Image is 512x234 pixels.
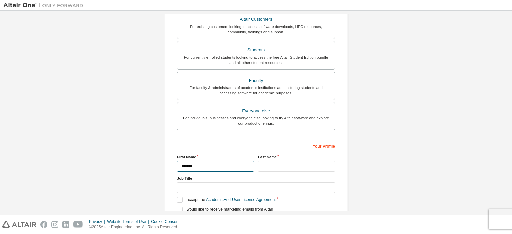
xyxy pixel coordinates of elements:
div: For currently enrolled students looking to access the free Altair Student Edition bundle and all ... [181,55,331,65]
a: Academic End-User License Agreement [206,197,276,202]
label: First Name [177,154,254,160]
div: Faculty [181,76,331,85]
div: Students [181,45,331,55]
div: Your Profile [177,140,335,151]
div: Website Terms of Use [107,219,151,224]
img: altair_logo.svg [2,221,36,228]
div: Privacy [89,219,107,224]
label: Last Name [258,154,335,160]
label: I would like to receive marketing emails from Altair [177,207,273,212]
div: Altair Customers [181,15,331,24]
div: For individuals, businesses and everyone else looking to try Altair software and explore our prod... [181,116,331,126]
img: linkedin.svg [62,221,69,228]
img: youtube.svg [73,221,83,228]
div: Cookie Consent [151,219,183,224]
div: Everyone else [181,106,331,116]
img: instagram.svg [51,221,58,228]
img: facebook.svg [40,221,47,228]
label: I accept the [177,197,276,203]
label: Job Title [177,176,335,181]
img: Altair One [3,2,87,9]
p: © 2025 Altair Engineering, Inc. All Rights Reserved. [89,224,184,230]
div: For faculty & administrators of academic institutions administering students and accessing softwa... [181,85,331,96]
div: For existing customers looking to access software downloads, HPC resources, community, trainings ... [181,24,331,35]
